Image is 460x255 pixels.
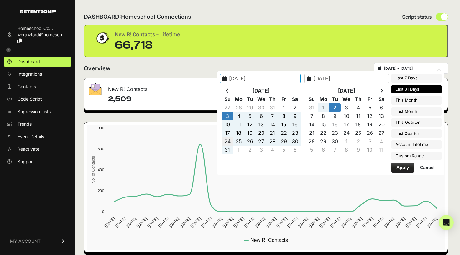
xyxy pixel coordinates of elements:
th: Tu [329,95,341,103]
text: [DATE] [340,216,352,228]
td: 17 [222,129,233,137]
a: Dashboard [4,57,71,67]
td: 4 [233,112,244,120]
text: New R! Contacts [250,237,288,243]
td: 28 [233,103,244,112]
a: Event Details [4,132,71,142]
text: [DATE] [114,216,126,228]
th: Th [267,95,278,103]
a: Support [4,157,71,167]
text: 800 [98,126,104,130]
td: 13 [256,120,267,129]
td: 15 [318,120,329,129]
td: 30 [329,137,341,146]
td: 6 [256,112,267,120]
text: [DATE] [104,216,116,228]
text: No. of Contacts [91,156,95,183]
text: [DATE] [254,216,266,228]
span: Dashboard [18,58,40,65]
text: [DATE] [125,216,137,228]
td: 27 [256,137,267,146]
td: 24 [341,129,352,137]
td: 9 [352,146,364,154]
td: 21 [306,129,318,137]
li: Last Quarter [391,129,442,138]
td: 6 [289,146,301,154]
th: [DATE] [318,87,376,95]
td: 12 [364,112,376,120]
div: New R! Contacts - Lifetime [115,30,180,39]
span: Supression Lists [18,108,51,115]
text: [DATE] [222,216,234,228]
td: 2 [244,146,256,154]
td: 21 [267,129,278,137]
text: [DATE] [362,216,374,228]
th: We [256,95,267,103]
li: Custom Range [391,152,442,160]
text: [DATE] [286,216,299,228]
text: [DATE] [405,216,417,228]
td: 17 [341,120,352,129]
td: 18 [352,120,364,129]
td: 23 [289,129,301,137]
th: Su [222,95,233,103]
td: 10 [341,112,352,120]
td: 16 [329,120,341,129]
td: 18 [233,129,244,137]
text: [DATE] [426,216,438,228]
td: 7 [306,112,318,120]
div: New R! Contacts [84,78,265,97]
text: [DATE] [146,216,159,228]
span: MY ACCOUNT [10,238,41,244]
a: Homeschool Co... wcrawford@homesch... [4,23,71,46]
td: 29 [244,103,256,112]
a: Integrations [4,69,71,79]
td: 22 [318,129,329,137]
td: 11 [376,146,387,154]
text: [DATE] [200,216,212,228]
text: [DATE] [211,216,223,228]
text: [DATE] [351,216,363,228]
div: Open Intercom Messenger [439,215,454,230]
span: Code Script [18,96,42,102]
th: Tu [244,95,256,103]
span: wcrawford@homesch... [17,32,66,37]
text: [DATE] [319,216,331,228]
li: This Month [391,96,442,105]
button: Apply [391,162,414,172]
td: 8 [278,112,289,120]
td: 7 [329,146,341,154]
div: Homeschool Co... [17,25,69,32]
td: 20 [256,129,267,137]
span: Homeschool Connections [121,13,191,20]
h2: Overview [84,64,110,73]
li: This Quarter [391,118,442,127]
th: Fr [278,95,289,103]
span: Trends [18,121,32,127]
td: 29 [318,137,329,146]
td: 10 [364,146,376,154]
span: Support [18,158,34,165]
td: 14 [306,120,318,129]
td: 25 [352,129,364,137]
td: 1 [341,137,352,146]
a: Code Script [4,94,71,104]
td: 1 [233,146,244,154]
th: Mo [233,95,244,103]
th: [DATE] [233,87,289,95]
td: 31 [306,103,318,112]
td: 12 [244,120,256,129]
td: 10 [222,120,233,129]
td: 5 [364,103,376,112]
th: We [341,95,352,103]
th: Th [352,95,364,103]
img: dollar-coin-05c43ed7efb7bc0c12610022525b4bbbb207c7efeef5aecc26f025e68dcafac9.png [94,30,110,46]
text: [DATE] [157,216,170,228]
text: 400 [98,167,104,172]
td: 19 [244,129,256,137]
text: [DATE] [297,216,309,228]
td: 28 [306,137,318,146]
td: 26 [244,137,256,146]
text: [DATE] [308,216,320,228]
text: [DATE] [179,216,191,228]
